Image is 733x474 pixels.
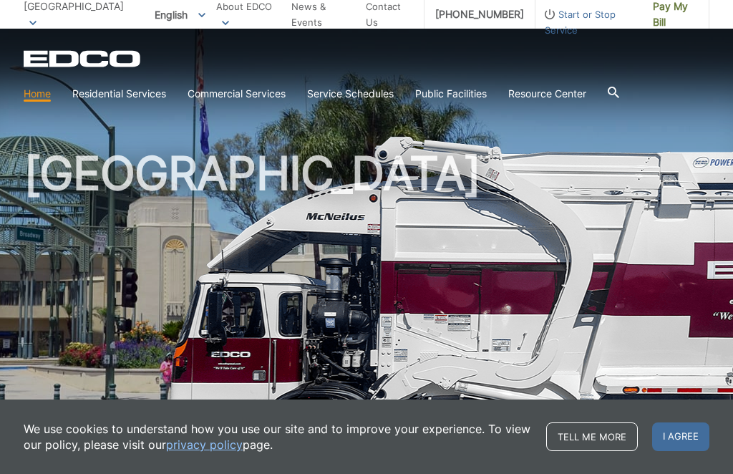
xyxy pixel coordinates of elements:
a: privacy policy [166,437,243,453]
a: EDCD logo. Return to the homepage. [24,50,142,67]
a: Resource Center [508,86,586,102]
span: English [144,3,216,26]
a: Commercial Services [188,86,286,102]
a: Public Facilities [415,86,487,102]
span: I agree [652,422,709,451]
a: Home [24,86,51,102]
a: Tell me more [546,422,638,451]
h1: [GEOGRAPHIC_DATA] [24,150,709,465]
a: Residential Services [72,86,166,102]
p: We use cookies to understand how you use our site and to improve your experience. To view our pol... [24,421,532,453]
a: Service Schedules [307,86,394,102]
